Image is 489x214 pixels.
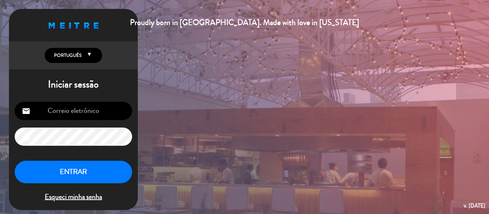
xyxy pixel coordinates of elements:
[22,107,30,115] i: email
[52,52,82,59] span: Português
[22,133,30,141] i: lock
[15,161,132,183] button: ENTRAR
[464,201,485,210] div: v. [DATE]
[15,191,132,203] span: Esqueci minha senha
[9,79,138,91] h1: Iniciar sessão
[15,102,132,120] input: Correio eletrônico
